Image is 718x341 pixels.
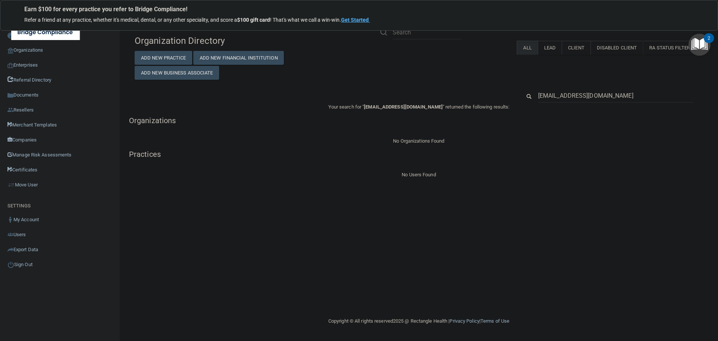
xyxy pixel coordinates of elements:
[24,6,694,13] p: Earn $100 for every practice you refer to Bridge Compliance!
[24,17,237,23] span: Refer a friend at any practice, whether it's medical, dental, or any other speciality, and score a
[380,29,387,36] img: ic-search.3b580494.png
[341,17,369,23] strong: Get Started
[341,17,370,23] a: Get Started
[129,137,709,146] div: No Organizations Found
[7,261,14,268] img: ic_power_dark.7ecde6b1.png
[282,309,555,333] div: Copyright © All rights reserved 2025 @ Rectangle Health | |
[135,51,192,65] button: Add New Practice
[562,41,590,55] label: Client
[7,181,15,189] img: briefcase.64adab9b.png
[708,38,710,48] div: 2
[688,34,711,56] button: Open Resource Center, 2 new notifications
[393,25,461,39] input: Search
[7,48,13,54] img: organization-icon.f8decf85.png
[538,41,562,55] label: Lead
[590,41,643,55] label: Disabled Client
[135,66,219,80] button: Add New Business Associate
[7,63,13,68] img: enterprise.0d942306.png
[7,92,13,98] img: icon-documents.8dae5593.png
[129,150,709,158] h5: Practices
[538,89,694,103] input: Search
[129,170,709,179] div: No Users Found
[7,107,13,113] img: ic_reseller.de258add.png
[7,201,31,210] label: SETTINGS
[517,41,537,55] label: All
[129,116,709,125] h5: Organizations
[449,318,479,324] a: Privacy Policy
[7,217,13,223] img: ic_user_dark.df1a06c3.png
[649,45,697,51] span: RA Status Filter
[270,17,341,23] span: ! That's what we call a win-win.
[193,51,284,65] button: Add New Financial Institution
[364,104,443,110] span: [EMAIL_ADDRESS][DOMAIN_NAME]
[129,103,709,112] p: Your search for " " returned the following results:
[11,25,80,40] img: bridge_compliance_login_screen.278c3ca4.svg
[237,17,270,23] strong: $100 gift card
[7,247,13,253] img: icon-export.b9366987.png
[7,232,13,238] img: icon-users.e205127d.png
[481,318,509,324] a: Terms of Use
